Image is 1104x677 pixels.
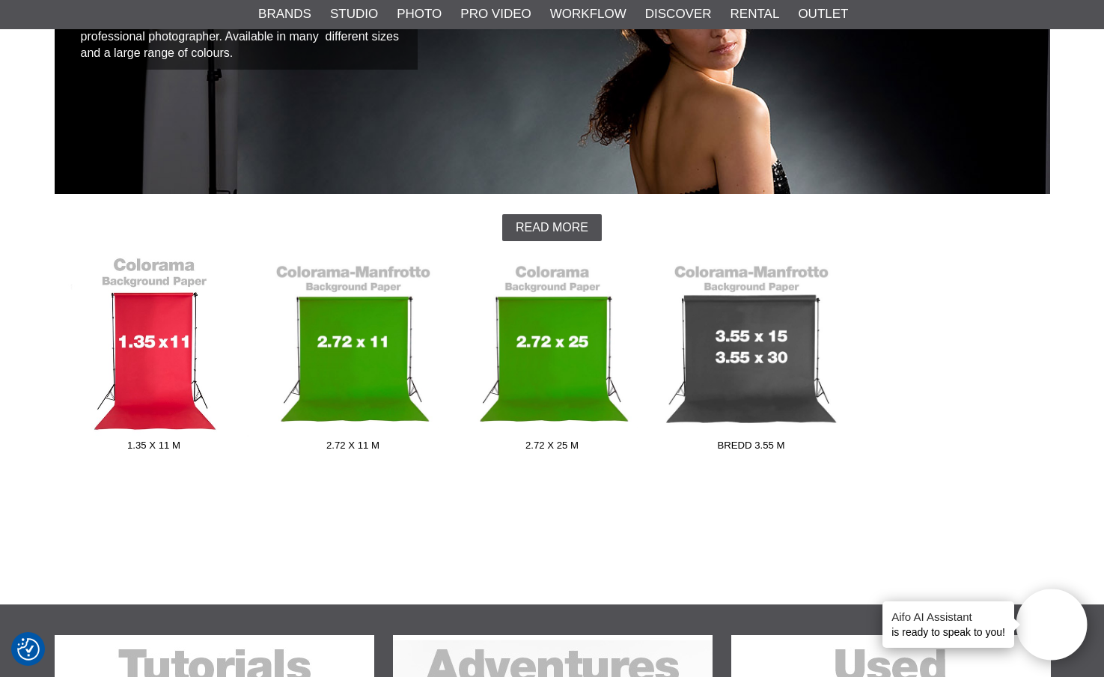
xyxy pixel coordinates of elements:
[882,601,1014,648] div: is ready to speak to you!
[17,636,40,663] button: Consent Preferences
[397,4,442,24] a: Photo
[460,4,531,24] a: Pro Video
[731,4,780,24] a: Rental
[254,438,453,458] span: 2.72 x 11 m
[17,638,40,661] img: Revisit consent button
[645,4,712,24] a: Discover
[516,221,588,234] span: Read more
[453,438,652,458] span: 2.72 x 25 m
[254,256,453,458] a: 2.72 x 11 m
[258,4,311,24] a: Brands
[652,256,851,458] a: Bredd 3.55 m
[652,438,851,458] span: Bredd 3.55 m
[55,256,254,458] a: 1.35 x 11 m
[798,4,848,24] a: Outlet
[453,256,652,458] a: 2.72 x 25 m
[55,438,254,458] span: 1.35 x 11 m
[550,4,626,24] a: Workflow
[330,4,378,24] a: Studio
[891,609,1005,625] h4: Aifo AI Assistant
